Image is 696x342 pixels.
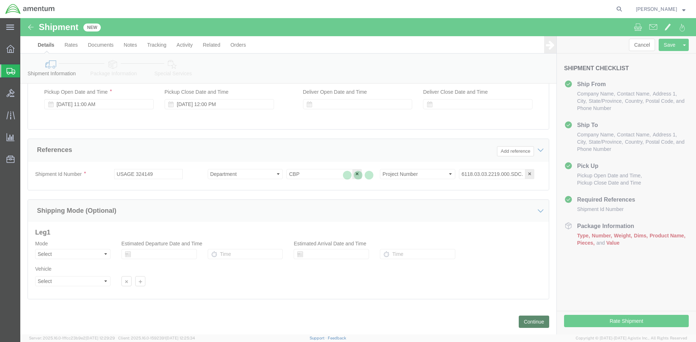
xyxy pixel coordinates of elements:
span: Robyn Williams [636,5,677,13]
span: Copyright © [DATE]-[DATE] Agistix Inc., All Rights Reserved [576,335,687,341]
button: [PERSON_NAME] [635,5,686,13]
span: Client: 2025.16.0-1592391 [118,336,195,340]
span: Server: 2025.16.0-1ffcc23b9e2 [29,336,115,340]
span: [DATE] 12:25:34 [166,336,195,340]
a: Support [310,336,328,340]
img: logo [5,4,55,14]
span: [DATE] 12:29:29 [86,336,115,340]
a: Feedback [328,336,346,340]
